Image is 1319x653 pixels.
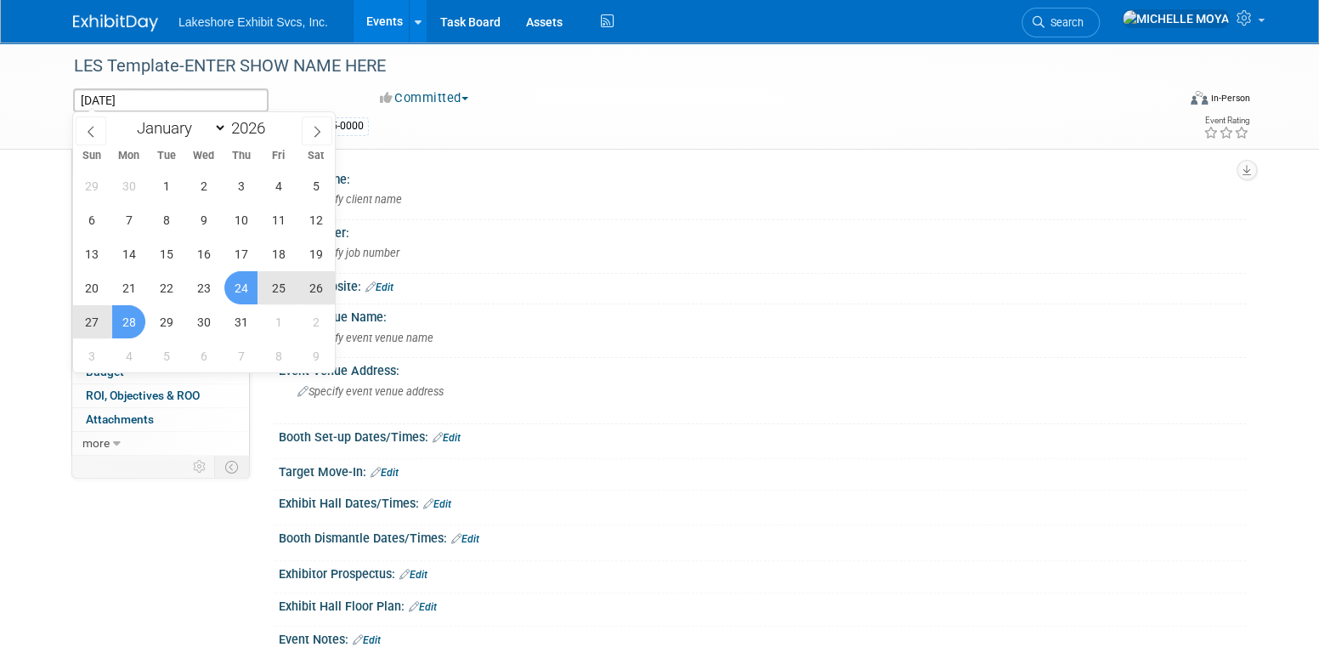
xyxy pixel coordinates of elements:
select: Month [129,117,227,139]
div: Exhibitor Prospectus: [279,561,1246,583]
img: MICHELLE MOYA [1122,9,1230,28]
span: December 4, 2026 [262,169,295,202]
span: December 18, 2026 [262,237,295,270]
span: December 10, 2026 [224,203,258,236]
div: Event Format [1075,88,1250,114]
img: Format-Inperson.png [1191,91,1208,105]
img: ExhibitDay [73,14,158,31]
a: Budget [72,361,249,383]
span: November 29, 2026 [75,169,108,202]
span: Specify client name [297,193,402,206]
span: December 31, 2026 [224,305,258,338]
span: December 11, 2026 [262,203,295,236]
span: December 3, 2026 [224,169,258,202]
span: January 6, 2027 [187,339,220,372]
div: Target Move-In: [279,459,1246,481]
div: In-Person [1210,92,1250,105]
div: Booth Set-up Dates/Times: [279,424,1246,446]
span: ROI, Objectives & ROO [86,389,200,402]
a: Edit [423,498,451,510]
span: January 5, 2027 [150,339,183,372]
span: Mon [110,150,148,162]
span: December 30, 2026 [187,305,220,338]
span: December 13, 2026 [75,237,108,270]
button: Committed [374,89,475,107]
span: January 2, 2027 [299,305,332,338]
span: December 19, 2026 [299,237,332,270]
span: December 25, 2026 [262,271,295,304]
div: Exhibit Hall Dates/Times: [279,491,1246,513]
div: 25-0000 [320,117,369,135]
span: December 2, 2026 [187,169,220,202]
input: Event Start Date - End Date [73,88,269,112]
span: December 7, 2026 [112,203,145,236]
a: ROI, Objectives & ROO [72,384,249,407]
span: December 21, 2026 [112,271,145,304]
a: Edit [433,432,461,444]
a: Edit [365,281,393,293]
td: Toggle Event Tabs [215,456,250,478]
span: December 16, 2026 [187,237,220,270]
div: Event Venue Address: [279,358,1246,379]
span: December 12, 2026 [299,203,332,236]
a: Search [1022,8,1100,37]
span: Specify event venue name [297,332,433,344]
a: Edit [399,569,427,581]
div: Event Rating [1203,116,1249,125]
span: November 30, 2026 [112,169,145,202]
span: Sun [73,150,110,162]
a: Edit [371,467,399,479]
span: Tue [148,150,185,162]
span: December 1, 2026 [150,169,183,202]
span: Specify event venue address [297,385,444,398]
span: Attachments [86,412,154,426]
div: Booth Dismantle Dates/Times: [279,525,1246,548]
div: Event Notes: [279,627,1246,649]
span: December 29, 2026 [150,305,183,338]
span: Fri [260,150,297,162]
span: December 15, 2026 [150,237,183,270]
div: Exhibit Hall Floor Plan: [279,593,1246,616]
span: December 24, 2026 [224,271,258,304]
span: December 20, 2026 [75,271,108,304]
td: Personalize Event Tab Strip [185,456,215,478]
input: Year [227,118,278,138]
div: LES Template-ENTER SHOW NAME HERE [68,51,1150,82]
span: December 28, 2026 [112,305,145,338]
a: more [72,432,249,455]
span: December 22, 2026 [150,271,183,304]
div: Client Name: [279,167,1246,188]
span: December 5, 2026 [299,169,332,202]
span: December 26, 2026 [299,271,332,304]
a: Edit [451,533,479,545]
span: January 8, 2027 [262,339,295,372]
span: December 27, 2026 [75,305,108,338]
span: December 17, 2026 [224,237,258,270]
div: Job Number: [279,220,1246,241]
span: January 7, 2027 [224,339,258,372]
span: Specify job number [297,247,399,259]
a: Edit [353,634,381,646]
span: Lakeshore Exhibit Svcs, Inc. [178,15,328,29]
span: more [82,436,110,450]
span: December 8, 2026 [150,203,183,236]
div: Event Venue Name: [279,304,1246,326]
span: December 6, 2026 [75,203,108,236]
span: Thu [223,150,260,162]
span: January 4, 2027 [112,339,145,372]
a: Edit [409,601,437,613]
div: Event Website: [279,274,1246,296]
span: Sat [297,150,335,162]
span: January 3, 2027 [75,339,108,372]
span: January 1, 2027 [262,305,295,338]
span: December 14, 2026 [112,237,145,270]
span: December 23, 2026 [187,271,220,304]
span: Search [1044,16,1084,29]
a: Attachments [72,408,249,431]
span: January 9, 2027 [299,339,332,372]
span: December 9, 2026 [187,203,220,236]
span: Wed [185,150,223,162]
